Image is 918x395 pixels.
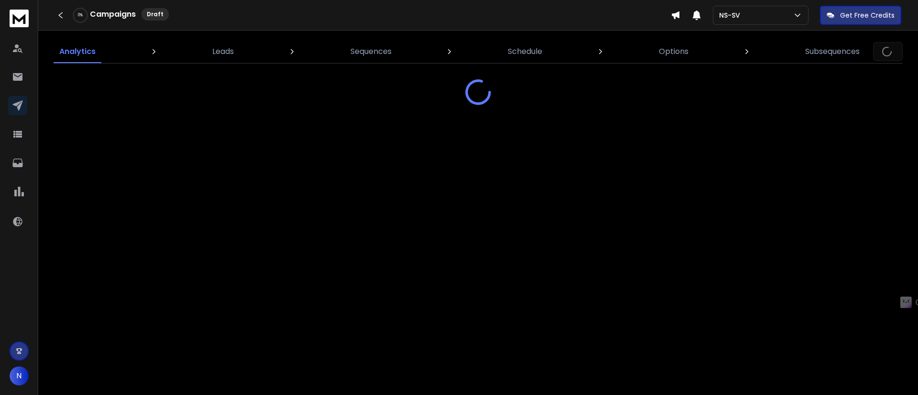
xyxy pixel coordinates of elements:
[502,40,548,63] a: Schedule
[90,9,136,20] h1: Campaigns
[10,366,29,385] button: N
[719,11,744,20] p: NS-SV
[345,40,397,63] a: Sequences
[653,40,694,63] a: Options
[508,46,542,57] p: Schedule
[212,46,234,57] p: Leads
[350,46,392,57] p: Sequences
[207,40,240,63] a: Leads
[10,10,29,27] img: logo
[59,46,96,57] p: Analytics
[840,11,895,20] p: Get Free Credits
[78,12,83,18] p: 0 %
[820,6,901,25] button: Get Free Credits
[805,46,860,57] p: Subsequences
[54,40,101,63] a: Analytics
[799,40,865,63] a: Subsequences
[142,8,169,21] div: Draft
[659,46,688,57] p: Options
